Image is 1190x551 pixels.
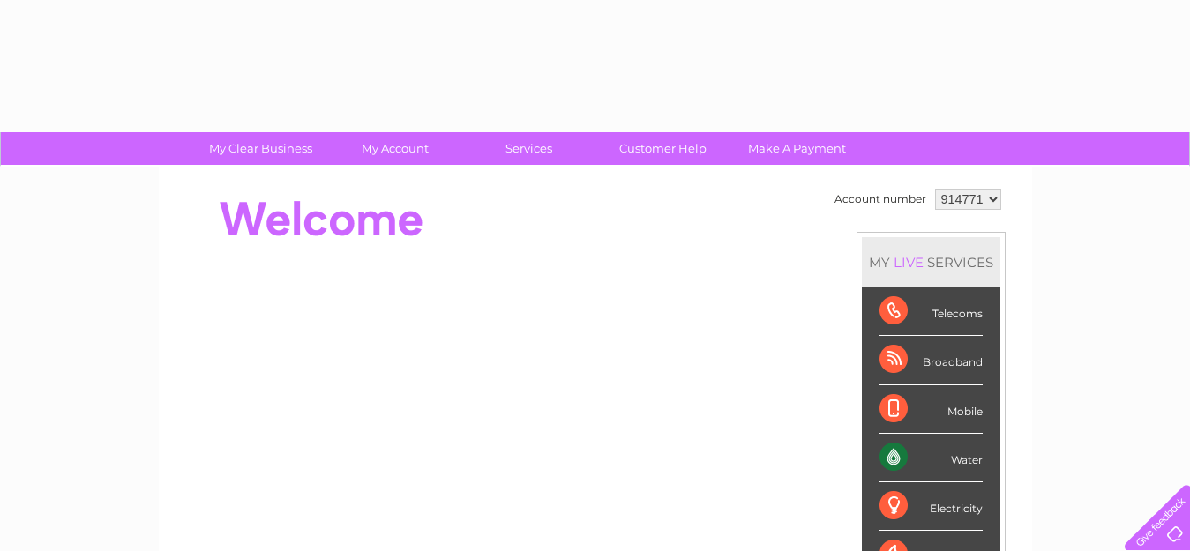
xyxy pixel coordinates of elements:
[590,132,736,165] a: Customer Help
[456,132,602,165] a: Services
[890,254,927,271] div: LIVE
[322,132,468,165] a: My Account
[879,482,983,531] div: Electricity
[879,336,983,384] div: Broadband
[879,385,983,434] div: Mobile
[188,132,333,165] a: My Clear Business
[830,184,931,214] td: Account number
[879,434,983,482] div: Water
[879,287,983,336] div: Telecoms
[862,237,1000,287] div: MY SERVICES
[724,132,870,165] a: Make A Payment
